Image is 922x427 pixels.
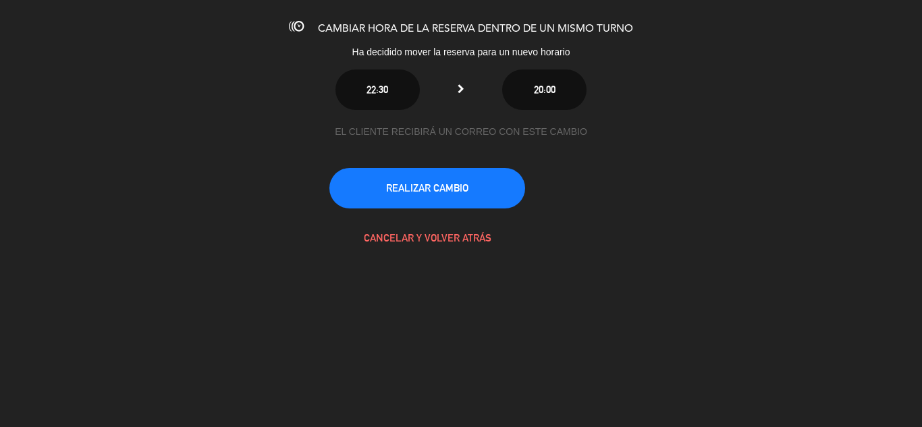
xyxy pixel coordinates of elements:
div: Ha decidido mover la reserva para un nuevo horario [238,45,684,60]
span: 20:00 [534,84,555,95]
button: CANCELAR Y VOLVER ATRÁS [329,218,525,258]
button: REALIZAR CAMBIO [329,168,525,208]
span: 22:30 [367,84,388,95]
div: EL CLIENTE RECIBIRÁ UN CORREO CON ESTE CAMBIO [329,124,593,140]
span: CAMBIAR HORA DE LA RESERVA DENTRO DE UN MISMO TURNO [318,24,633,34]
